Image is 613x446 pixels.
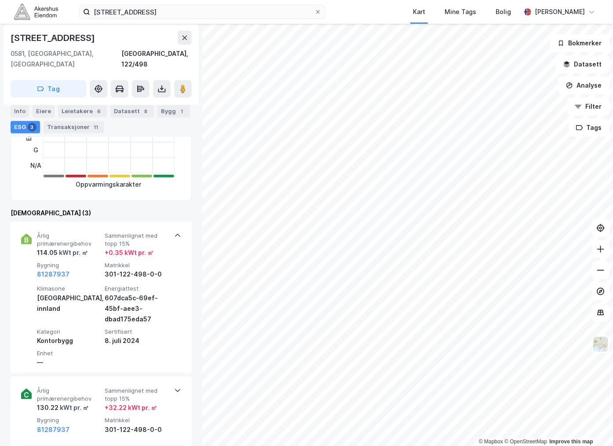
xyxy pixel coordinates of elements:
iframe: Chat Widget [569,404,613,446]
span: Energiattest [105,285,169,292]
div: Transaksjoner [44,121,104,133]
span: Enhet [37,350,101,357]
span: Kategori [37,328,101,335]
div: G [30,142,41,158]
div: Leietakere [58,105,107,117]
span: Matrikkel [105,417,169,424]
div: [GEOGRAPHIC_DATA], 122/498 [121,48,192,70]
div: 11 [91,122,100,131]
div: 607dca5c-69ef-45bf-aee3-dbad175eda57 [105,293,169,324]
div: 6 [95,107,103,115]
div: 0581, [GEOGRAPHIC_DATA], [GEOGRAPHIC_DATA] [11,48,121,70]
span: Bygning [37,262,101,269]
div: ESG [11,121,40,133]
span: Sammenlignet med topp 15% [105,232,169,247]
span: Klimasone [37,285,101,292]
div: + 32.22 kWt pr. ㎡ [105,402,157,413]
button: Tags [569,119,609,136]
div: Mine Tags [445,7,476,17]
button: Analyse [558,77,609,94]
button: 81287937 [37,269,69,280]
div: 3 [28,122,36,131]
button: Datasett [556,55,609,73]
div: + 0.35 kWt pr. ㎡ [105,247,153,258]
div: 8 [142,107,150,115]
div: 301-122-498-0-0 [105,269,169,280]
div: 114.05 [37,247,88,258]
div: Kontorbygg [37,335,101,346]
div: 1 [178,107,186,115]
div: [GEOGRAPHIC_DATA], innland [37,293,101,314]
button: Tag [11,80,86,98]
img: akershus-eiendom-logo.9091f326c980b4bce74ccdd9f866810c.svg [14,4,58,19]
span: Matrikkel [105,262,169,269]
input: Søk på adresse, matrikkel, gårdeiere, leietakere eller personer [90,5,314,18]
div: kWt pr. ㎡ [58,402,89,413]
span: Årlig primærenergibehov [37,232,101,247]
a: Improve this map [550,439,593,445]
span: Sertifisert [105,328,169,335]
span: Bygning [37,417,101,424]
div: [PERSON_NAME] [535,7,585,17]
div: Bygg [157,105,190,117]
div: Kart [413,7,425,17]
img: Z [592,336,609,353]
a: Mapbox [479,439,503,445]
button: Bokmerker [550,34,609,52]
div: 130.22 [37,402,89,413]
div: — [37,357,101,368]
span: Årlig primærenergibehov [37,387,101,402]
div: [DEMOGRAPHIC_DATA] (3) [11,208,192,218]
div: [STREET_ADDRESS] [11,31,97,45]
div: kWt pr. ㎡ [58,247,88,258]
button: 81287937 [37,424,69,435]
div: 8. juli 2024 [105,335,169,346]
div: 301-122-498-0-0 [105,424,169,435]
div: Eiere [33,105,55,117]
div: Kontrollprogram for chat [569,404,613,446]
div: Datasett [110,105,154,117]
div: Bolig [496,7,511,17]
span: Sammenlignet med topp 15% [105,387,169,402]
button: Filter [567,98,609,115]
a: OpenStreetMap [504,439,547,445]
div: N/A [30,158,41,173]
div: Info [11,105,29,117]
div: Oppvarmingskarakter [76,179,142,190]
